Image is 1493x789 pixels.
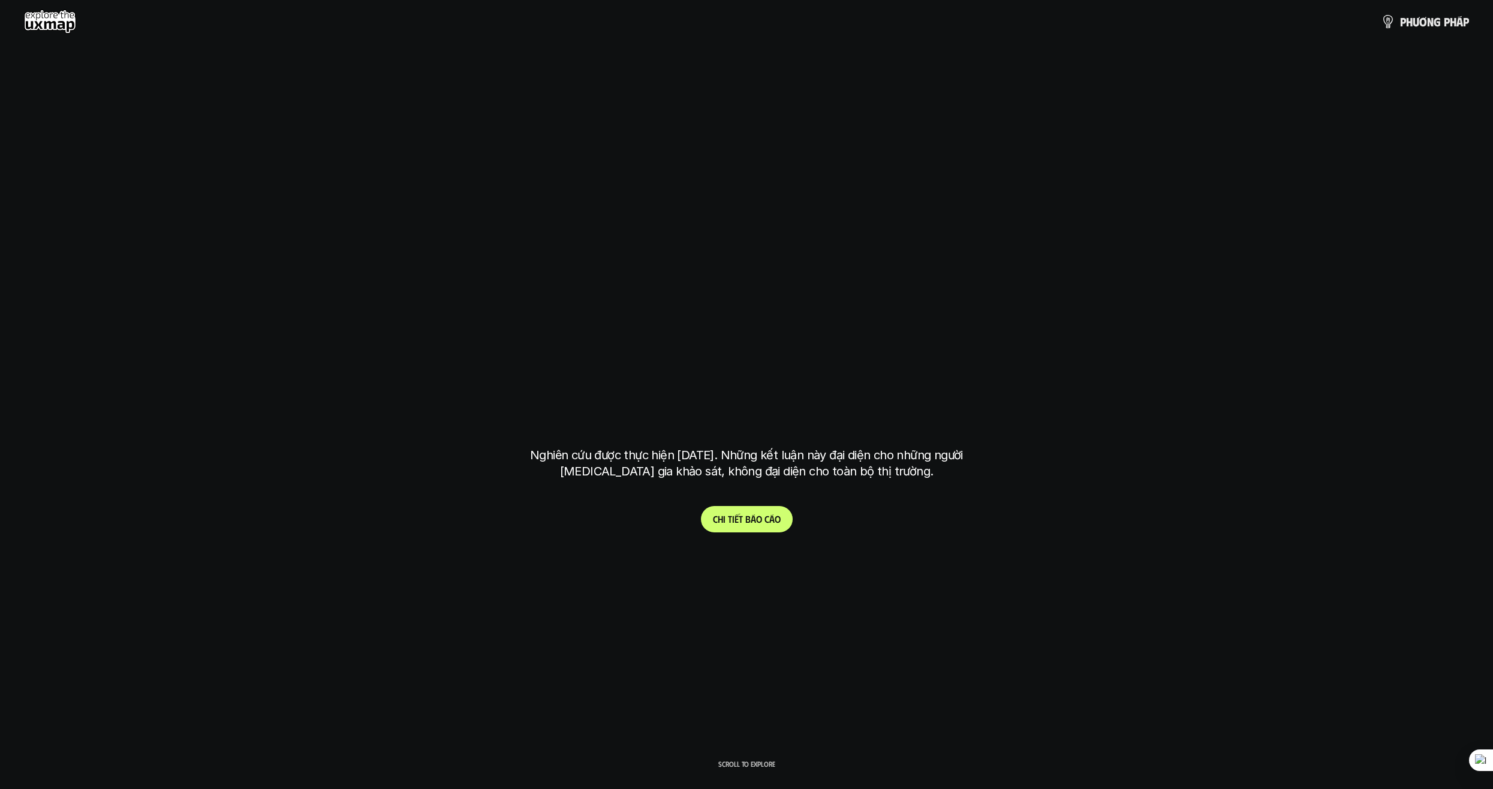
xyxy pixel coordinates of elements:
h1: phạm vi công việc của [528,290,965,340]
span: o [756,513,762,525]
span: ơ [1419,15,1427,28]
a: Chitiếtbáocáo [701,506,793,532]
span: á [769,513,775,525]
span: i [723,513,726,525]
h1: tại [GEOGRAPHIC_DATA] [533,384,961,435]
span: p [1463,15,1469,28]
span: á [751,513,756,525]
p: Nghiên cứu được thực hiện [DATE]. Những kết luận này đại diện cho những người [MEDICAL_DATA] gia ... [522,447,971,480]
span: p [1400,15,1406,28]
span: h [1406,15,1413,28]
h6: Kết quả nghiên cứu [705,260,796,274]
span: g [1434,15,1441,28]
span: t [728,513,732,525]
a: phươngpháp [1381,10,1469,34]
span: n [1427,15,1434,28]
span: ế [735,513,739,525]
span: t [739,513,743,525]
span: C [713,513,718,525]
span: h [1450,15,1456,28]
span: á [1456,15,1463,28]
span: c [764,513,769,525]
span: ư [1413,15,1419,28]
span: h [718,513,723,525]
span: o [775,513,781,525]
span: p [1444,15,1450,28]
span: i [732,513,735,525]
span: b [745,513,751,525]
p: Scroll to explore [718,760,775,768]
